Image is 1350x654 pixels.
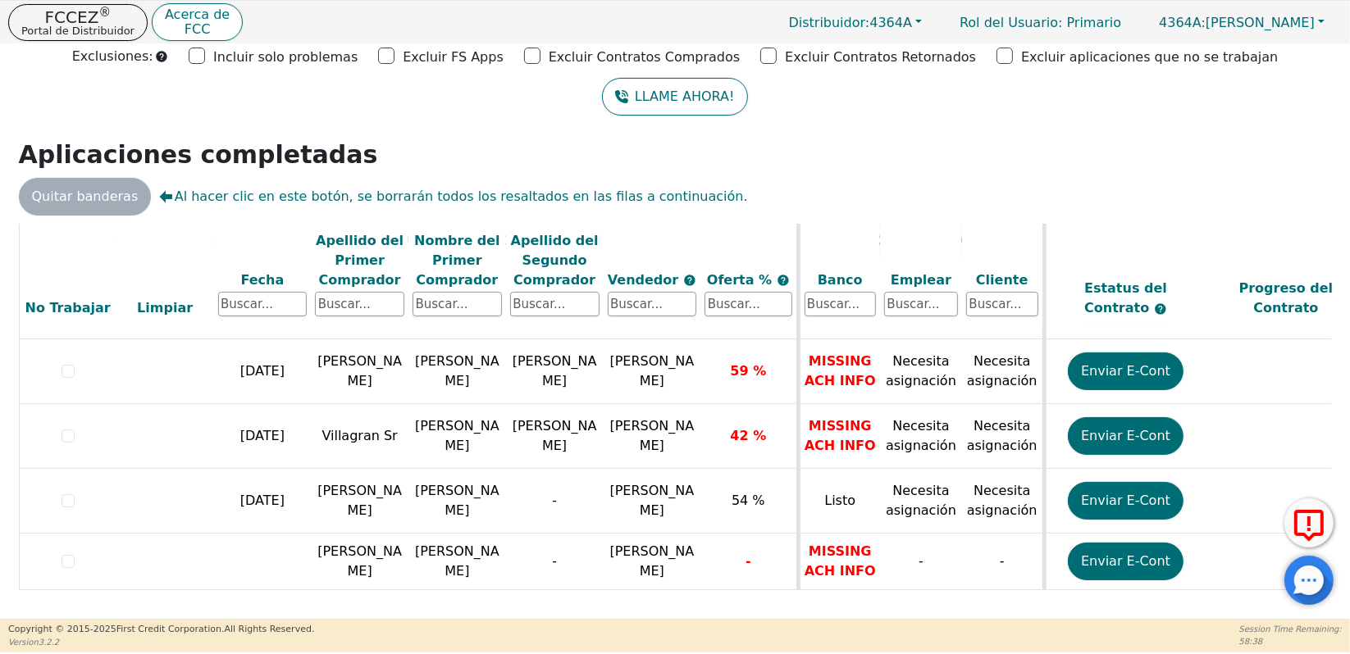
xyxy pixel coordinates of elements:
div: Nombre del Primer Comprador [413,231,502,290]
td: [PERSON_NAME] [408,404,506,469]
td: [PERSON_NAME] [311,469,408,534]
span: [PERSON_NAME] [610,353,695,388]
button: Reportar Error a FCC [1284,498,1334,547]
p: Excluir FS Apps [403,48,504,67]
a: Rol del Usuario: Primario [943,7,1138,39]
input: Buscar... [884,293,958,317]
div: Apellido del Segundo Comprador [510,231,600,290]
p: Primario [943,7,1138,39]
span: 4364A: [1159,15,1206,30]
span: - [746,553,751,569]
input: Buscar... [413,293,502,317]
td: [PERSON_NAME] [506,339,604,404]
td: [PERSON_NAME] [506,404,604,469]
p: Excluir aplicaciones que no se trabajan [1021,48,1278,67]
td: [PERSON_NAME] [408,339,506,404]
td: - [506,469,604,534]
p: Incluir solo problemas [213,48,358,67]
input: Buscar... [510,293,600,317]
div: Fecha [218,270,308,290]
p: Exclusiones: [72,47,153,66]
button: Distribuidor:4364A [772,10,940,35]
td: [DATE] [214,404,312,469]
button: 4364A:[PERSON_NAME] [1142,10,1342,35]
p: Session Time Remaining: [1239,623,1342,635]
button: Enviar E-Cont [1068,417,1184,455]
p: Acerca de [165,8,230,21]
span: 4364A [789,15,912,30]
td: [DATE] [214,339,312,404]
button: Acerca deFCC [152,3,243,42]
td: [PERSON_NAME] [311,339,408,404]
td: [PERSON_NAME] [408,469,506,534]
p: Excluir Contratos Comprados [549,48,740,67]
strong: Aplicaciones completadas [19,140,378,169]
button: LLAME AHORA! [602,78,747,116]
span: 54 % [732,493,765,508]
p: FCC [165,23,230,36]
td: MISSING ACH INFO [798,339,880,404]
p: Version 3.2.2 [8,636,314,648]
td: Necesita asignación [880,404,962,469]
span: 59 % [730,363,766,379]
input: Buscar... [966,293,1038,317]
button: Enviar E-Cont [1068,543,1184,580]
div: Emplear [884,270,958,290]
span: Rol del Usuario : [960,15,1062,30]
input: Buscar... [805,293,877,317]
td: Villagran Sr [311,404,408,469]
button: Enviar E-Cont [1068,482,1184,520]
input: Buscar... [608,293,697,317]
div: Apellido del Primer Comprador [315,231,404,290]
td: Necesita asignación [962,339,1044,404]
span: [PERSON_NAME] [610,418,695,453]
td: [PERSON_NAME] [408,534,506,590]
td: [PERSON_NAME] [311,534,408,590]
span: [PERSON_NAME] [610,543,695,579]
input: Buscar... [218,293,308,317]
p: Portal de Distribuidor [21,25,135,36]
td: Necesita asignación [962,404,1044,469]
div: No Trabajar [24,299,112,319]
td: [DATE] [214,469,312,534]
sup: ® [98,5,111,20]
button: FCCEZ®Portal de Distribuidor [8,4,148,41]
span: Estatus del Contrato [1084,281,1167,316]
span: Distribuidor: [789,15,870,30]
span: Vendedor [608,272,683,288]
span: Al hacer clic en este botón, se borrarán todos los resaltados en las filas a continuación. [159,187,747,207]
td: - [506,534,604,590]
input: Buscar... [705,293,791,317]
td: MISSING ACH INFO [798,404,880,469]
td: - [962,534,1044,590]
p: 58:38 [1239,635,1342,647]
div: Limpiar [121,299,210,319]
p: FCCEZ [21,9,135,25]
td: - [880,534,962,590]
button: Enviar E-Cont [1068,352,1184,390]
input: Buscar... [315,293,404,317]
p: Copyright © 2015- 2025 First Credit Corporation. [8,623,314,637]
td: MISSING ACH INFO [798,534,880,590]
div: Banco [805,270,877,290]
span: Oferta % [707,272,777,288]
div: Cliente [966,270,1038,290]
td: Necesita asignación [880,339,962,404]
span: 42 % [730,428,766,443]
td: Listo [798,469,880,534]
p: Excluir Contratos Retornados [785,48,976,67]
span: [PERSON_NAME] [1159,15,1315,30]
span: [PERSON_NAME] [610,483,695,518]
span: All Rights Reserved. [224,624,314,634]
td: Necesita asignación [962,469,1044,534]
td: Necesita asignación [880,469,962,534]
